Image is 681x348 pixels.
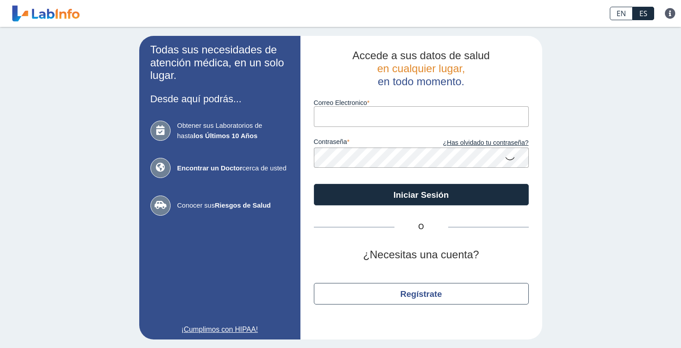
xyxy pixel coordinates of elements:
span: Conocer sus [177,200,289,211]
a: ¡Cumplimos con HIPAA! [150,324,289,335]
span: Accede a sus datos de salud [352,49,490,61]
a: EN [610,7,633,20]
button: Regístrate [314,283,529,304]
span: en todo momento. [378,75,464,87]
span: cerca de usted [177,163,289,174]
h3: Desde aquí podrás... [150,93,289,104]
span: Obtener sus Laboratorios de hasta [177,121,289,141]
span: O [394,222,448,232]
a: ES [633,7,654,20]
label: contraseña [314,138,421,148]
b: Riesgos de Salud [215,201,271,209]
b: Encontrar un Doctor [177,164,243,172]
h2: ¿Necesitas una cuenta? [314,248,529,261]
b: los Últimos 10 Años [193,132,257,139]
span: en cualquier lugar, [377,62,465,74]
label: Correo Electronico [314,99,529,106]
a: ¿Has olvidado tu contraseña? [421,138,529,148]
h2: Todas sus necesidades de atención médica, en un solo lugar. [150,43,289,82]
button: Iniciar Sesión [314,184,529,205]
